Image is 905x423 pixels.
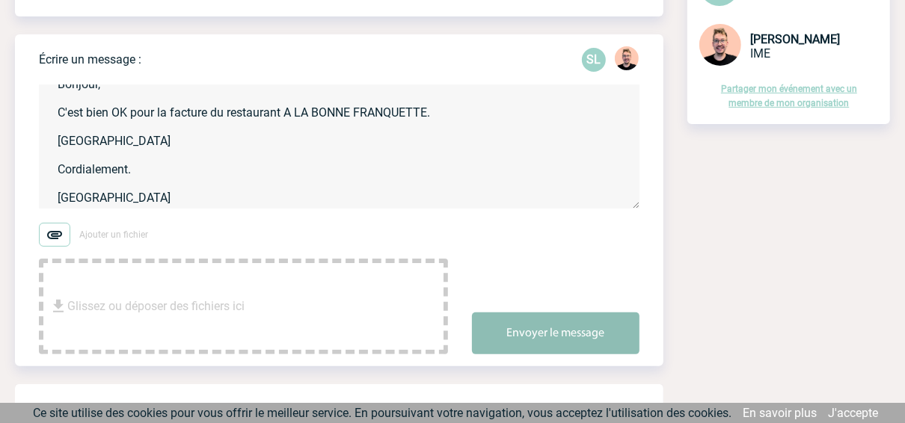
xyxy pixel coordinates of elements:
[582,48,606,72] div: Sandie L'HOSTIS
[721,84,857,108] a: Partager mon événement avec un membre de mon organisation
[67,269,245,344] span: Glissez ou déposer des fichiers ici
[49,297,67,315] img: file_download.svg
[750,46,770,61] span: IME
[699,24,741,66] img: 129741-1.png
[33,406,731,420] span: Ce site utilise des cookies pour vous offrir le meilleur service. En poursuivant votre navigation...
[79,229,148,240] span: Ajouter un fichier
[472,312,639,354] button: Envoyer le message
[615,46,639,70] img: 129741-1.png
[750,32,840,46] span: [PERSON_NAME]
[743,406,817,420] a: En savoir plus
[582,48,606,72] p: SL
[828,406,878,420] a: J'accepte
[39,52,141,67] p: Écrire un message :
[615,46,639,73] div: Stefan MILADINOVIC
